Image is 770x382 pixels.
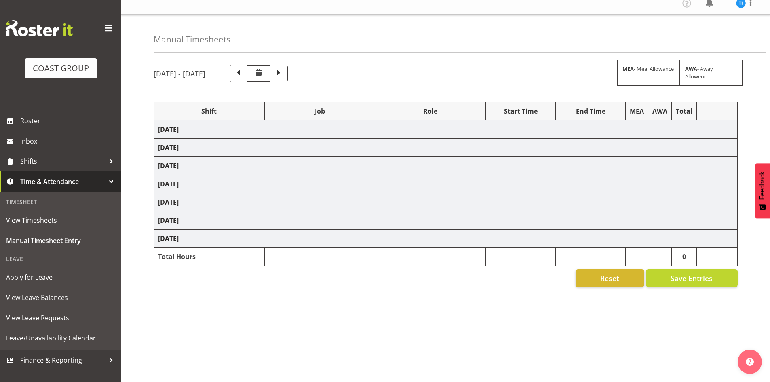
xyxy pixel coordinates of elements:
a: View Timesheets [2,210,119,230]
a: Apply for Leave [2,267,119,287]
div: - Meal Allowance [617,60,680,86]
strong: AWA [685,65,697,72]
div: Start Time [490,106,551,116]
span: Manual Timesheet Entry [6,234,115,247]
td: [DATE] [154,230,738,248]
strong: MEA [622,65,634,72]
span: Time & Attendance [20,175,105,188]
td: [DATE] [154,157,738,175]
span: Reset [600,273,619,283]
img: Rosterit website logo [6,20,73,36]
button: Feedback - Show survey [755,163,770,218]
div: COAST GROUP [33,62,89,74]
img: help-xxl-2.png [746,358,754,366]
td: [DATE] [154,211,738,230]
div: Role [379,106,481,116]
span: Leave/Unavailability Calendar [6,332,115,344]
div: - Away Allowence [680,60,743,86]
div: Shift [158,106,260,116]
span: Save Entries [671,273,713,283]
div: Total [676,106,692,116]
a: Leave/Unavailability Calendar [2,328,119,348]
span: Feedback [759,171,766,200]
td: [DATE] [154,120,738,139]
td: [DATE] [154,193,738,211]
td: [DATE] [154,139,738,157]
span: View Leave Balances [6,291,115,304]
span: Inbox [20,135,117,147]
div: MEA [630,106,644,116]
td: [DATE] [154,175,738,193]
a: Manual Timesheet Entry [2,230,119,251]
span: View Timesheets [6,214,115,226]
h4: Manual Timesheets [154,35,230,44]
span: Apply for Leave [6,271,115,283]
div: End Time [560,106,621,116]
span: Finance & Reporting [20,354,105,366]
div: Leave [2,251,119,267]
a: View Leave Balances [2,287,119,308]
span: Roster [20,115,117,127]
div: Timesheet [2,194,119,210]
div: AWA [652,106,667,116]
a: View Leave Requests [2,308,119,328]
div: Job [269,106,371,116]
span: Shifts [20,155,105,167]
td: Total Hours [154,248,265,266]
button: Reset [576,269,644,287]
button: Save Entries [646,269,738,287]
span: View Leave Requests [6,312,115,324]
h5: [DATE] - [DATE] [154,69,205,78]
td: 0 [672,248,697,266]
